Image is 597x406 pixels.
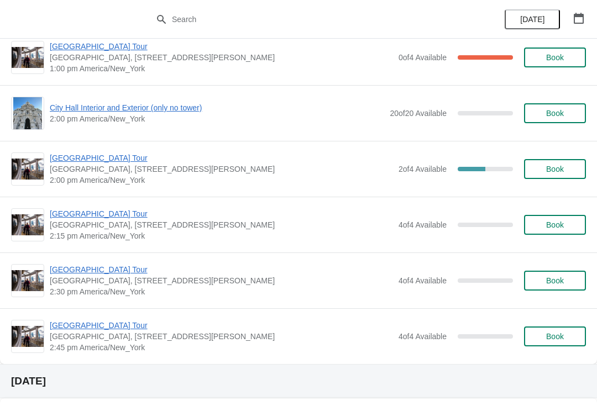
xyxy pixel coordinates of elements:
button: Book [524,159,586,179]
span: Book [546,276,564,285]
span: [GEOGRAPHIC_DATA], [STREET_ADDRESS][PERSON_NAME] [50,219,393,230]
span: 2:45 pm America/New_York [50,342,393,353]
span: Book [546,332,564,341]
span: [GEOGRAPHIC_DATA] Tour [50,41,393,52]
button: [DATE] [505,9,560,29]
span: Book [546,220,564,229]
span: [GEOGRAPHIC_DATA], [STREET_ADDRESS][PERSON_NAME] [50,52,393,63]
img: City Hall Tower Tour | City Hall Visitor Center, 1400 John F Kennedy Boulevard Suite 121, Philade... [12,270,44,292]
span: [GEOGRAPHIC_DATA], [STREET_ADDRESS][PERSON_NAME] [50,275,393,286]
span: 20 of 20 Available [390,109,447,118]
button: Book [524,48,586,67]
button: Book [524,271,586,291]
img: City Hall Tower Tour | City Hall Visitor Center, 1400 John F Kennedy Boulevard Suite 121, Philade... [12,326,44,347]
span: Book [546,165,564,173]
span: 2:30 pm America/New_York [50,286,393,297]
img: City Hall Tower Tour | City Hall Visitor Center, 1400 John F Kennedy Boulevard Suite 121, Philade... [12,47,44,68]
span: 2:15 pm America/New_York [50,230,393,241]
span: Book [546,53,564,62]
span: [GEOGRAPHIC_DATA], [STREET_ADDRESS][PERSON_NAME] [50,164,393,175]
span: 2 of 4 Available [399,165,447,173]
span: [GEOGRAPHIC_DATA] Tour [50,208,393,219]
button: Book [524,103,586,123]
img: City Hall Tower Tour | City Hall Visitor Center, 1400 John F Kennedy Boulevard Suite 121, Philade... [12,159,44,180]
span: 4 of 4 Available [399,220,447,229]
span: 2:00 pm America/New_York [50,175,393,186]
span: City Hall Interior and Exterior (only no tower) [50,102,384,113]
span: Book [546,109,564,118]
span: 0 of 4 Available [399,53,447,62]
span: [DATE] [520,15,544,24]
span: [GEOGRAPHIC_DATA] Tour [50,152,393,164]
span: 4 of 4 Available [399,332,447,341]
img: City Hall Interior and Exterior (only no tower) | | 2:00 pm America/New_York [13,97,43,129]
h2: [DATE] [11,376,586,387]
button: Book [524,326,586,346]
span: 4 of 4 Available [399,276,447,285]
span: [GEOGRAPHIC_DATA] Tour [50,320,393,331]
span: [GEOGRAPHIC_DATA] Tour [50,264,393,275]
button: Book [524,215,586,235]
span: 2:00 pm America/New_York [50,113,384,124]
span: [GEOGRAPHIC_DATA], [STREET_ADDRESS][PERSON_NAME] [50,331,393,342]
span: 1:00 pm America/New_York [50,63,393,74]
img: City Hall Tower Tour | City Hall Visitor Center, 1400 John F Kennedy Boulevard Suite 121, Philade... [12,214,44,236]
input: Search [171,9,448,29]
